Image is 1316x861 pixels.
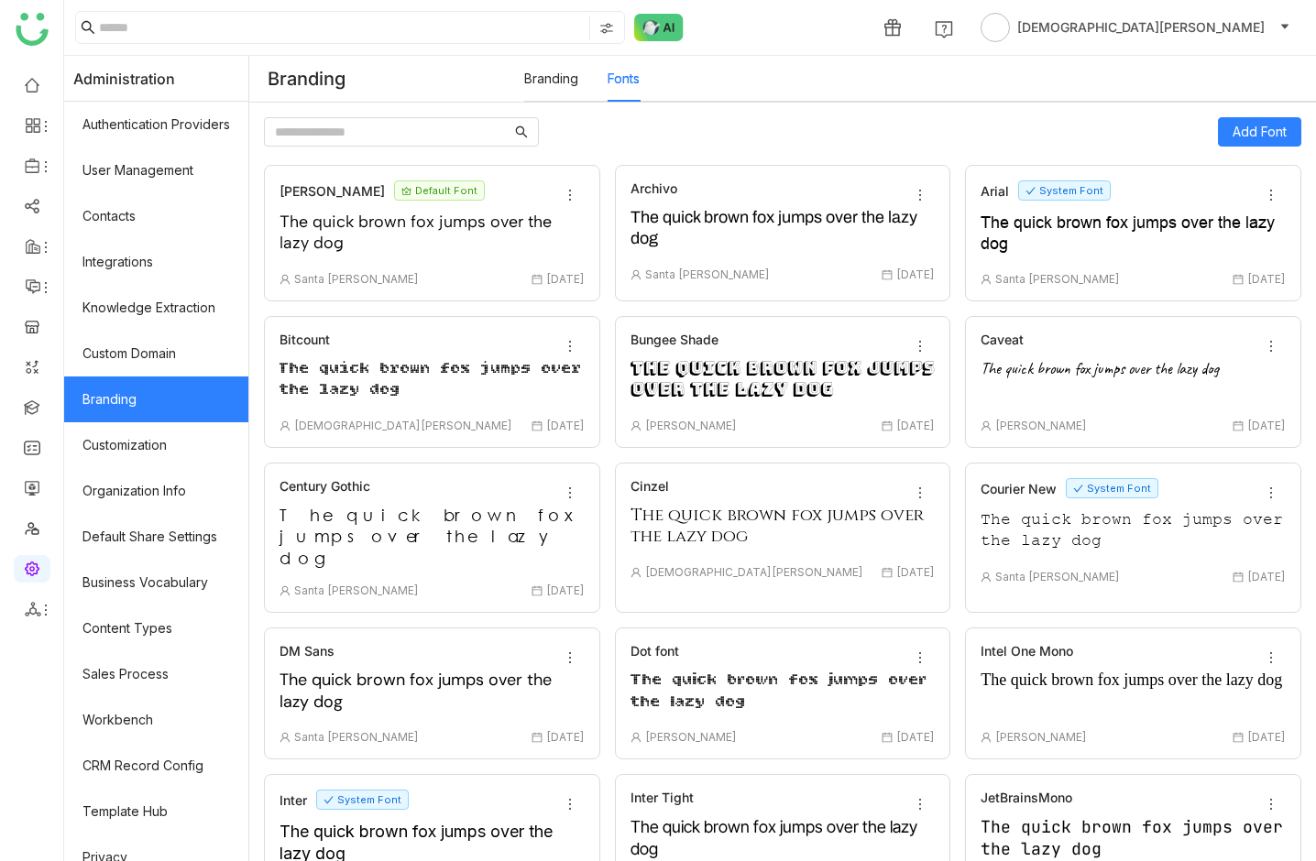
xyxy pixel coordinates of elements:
[631,207,936,253] div: The quick brown fox jumps over the lazy dog
[1017,17,1265,38] span: [DEMOGRAPHIC_DATA][PERSON_NAME]
[981,272,1120,286] span: Santa [PERSON_NAME]
[64,102,248,147] a: Authentication Providers
[631,332,718,347] div: Bungee Shade
[532,730,585,744] span: [DATE]
[1066,478,1158,498] nz-tag: System Font
[981,419,1087,432] span: [PERSON_NAME]
[882,730,935,744] span: [DATE]
[532,272,585,286] span: [DATE]
[280,478,370,494] div: Century Gothic
[981,13,1010,42] img: avatar
[631,358,936,404] div: The quick brown fox jumps over the lazy dog
[249,57,524,101] div: Branding
[1233,570,1286,583] span: [DATE]
[64,147,248,193] a: User Management
[882,565,935,579] span: [DATE]
[280,643,334,659] div: DM Sans
[981,730,1087,744] span: [PERSON_NAME]
[631,267,770,281] span: Santa [PERSON_NAME]
[280,332,330,347] div: Bitcount
[634,14,684,41] img: ask-buddy-normal.svg
[981,570,1120,583] span: Santa [PERSON_NAME]
[631,180,677,196] div: Archivo
[981,183,1009,199] div: Arial
[1233,122,1287,142] span: Add Font
[981,790,1072,805] div: JetBrainsMono
[631,730,737,744] span: [PERSON_NAME]
[64,560,248,605] a: Business Vocabulary
[64,376,248,422] a: Branding
[981,670,1286,715] div: The quick brown fox jumps over the lazy dog
[631,565,863,579] span: [DEMOGRAPHIC_DATA][PERSON_NAME]
[631,643,679,659] div: Dot font
[64,422,248,468] a: Customization
[981,481,1057,496] div: Courier New
[935,20,953,38] img: help.svg
[316,790,409,810] nz-tag: System Font
[981,212,1286,257] div: The quick brown fox jumps over the lazy dog
[981,509,1286,555] div: The quick brown fox jumps over the lazy dog
[64,697,248,743] a: Workbench
[64,789,248,834] a: Template Hub
[1218,117,1301,147] button: Add Font
[631,670,936,715] div: The quick brown fox jumps over the lazy dog
[73,56,175,102] span: Administration
[631,790,694,805] div: Inter Tight
[280,583,419,597] span: Santa [PERSON_NAME]
[280,670,585,715] div: The quick brown fox jumps over the lazy dog
[1233,419,1286,432] span: [DATE]
[64,514,248,560] a: Default Share Settings
[280,358,585,404] div: The quick brown fox jumps over the lazy dog
[1018,180,1111,201] nz-tag: System Font
[280,183,385,199] div: [PERSON_NAME]
[882,419,935,432] span: [DATE]
[64,743,248,789] a: CRM Record Config
[280,505,585,569] div: The quick brown fox jumps over the lazy dog
[981,332,1024,347] div: Caveat
[16,13,49,46] img: logo
[631,478,669,494] div: Cinzel
[280,792,307,808] div: Inter
[280,272,419,286] span: Santa [PERSON_NAME]
[524,71,578,86] a: Branding
[981,358,1286,404] div: The quick brown fox jumps over the lazy dog
[280,212,585,257] div: The quick brown fox jumps over the lazy dog
[532,419,585,432] span: [DATE]
[599,21,614,36] img: search-type.svg
[64,193,248,239] a: Contacts
[394,180,485,201] nz-tag: Default Font
[64,239,248,285] a: Integrations
[280,730,419,744] span: Santa [PERSON_NAME]
[280,419,512,432] span: [DEMOGRAPHIC_DATA][PERSON_NAME]
[64,468,248,514] a: Organization Info
[532,583,585,597] span: [DATE]
[64,285,248,331] a: Knowledge Extraction
[882,267,935,281] span: [DATE]
[631,419,737,432] span: [PERSON_NAME]
[64,605,248,651] a: Content Types
[608,71,640,86] a: Fonts
[1233,272,1286,286] span: [DATE]
[64,651,248,697] a: Sales Process
[981,643,1073,659] div: Intel One Mono
[64,331,248,376] a: Custom Domain
[1233,730,1286,744] span: [DATE]
[977,13,1294,42] button: [DEMOGRAPHIC_DATA][PERSON_NAME]
[631,505,936,550] div: The quick brown fox jumps over the lazy dog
